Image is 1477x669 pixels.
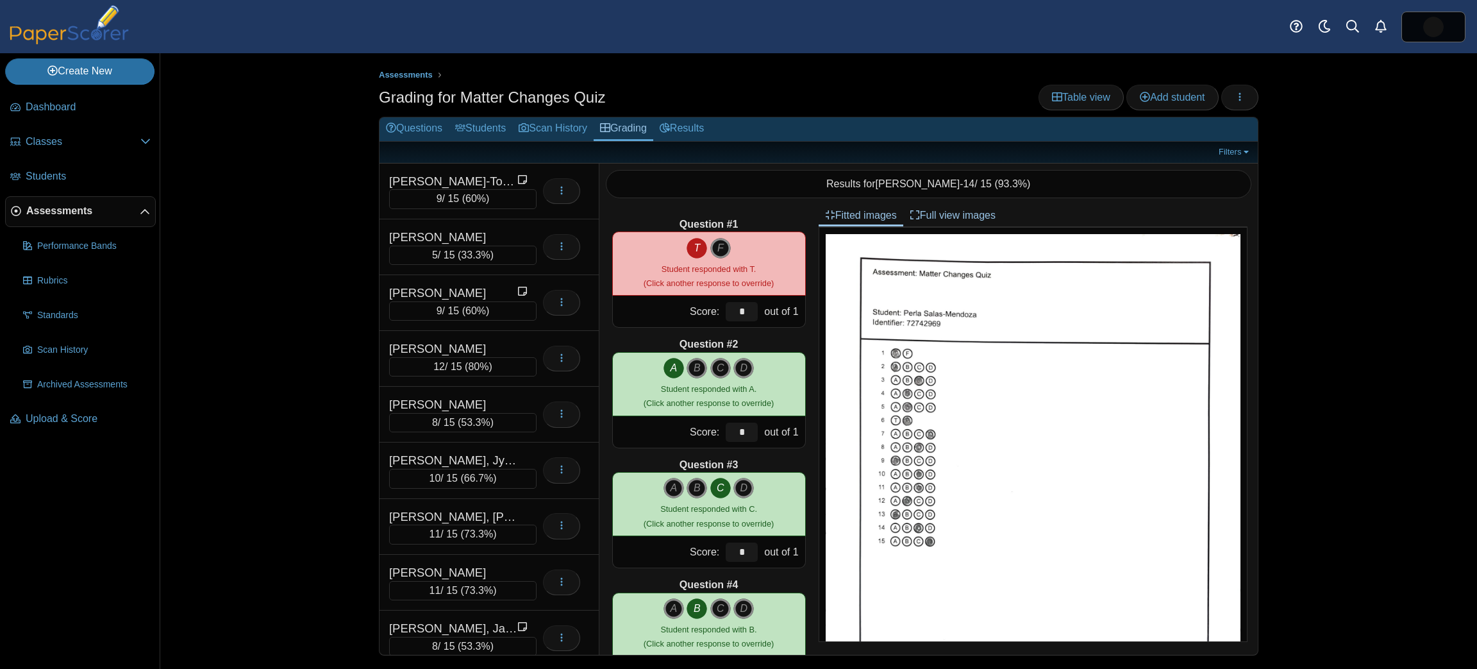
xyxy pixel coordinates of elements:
[1423,17,1444,37] span: Jasmine McNair
[430,529,441,539] span: 11
[468,361,488,372] span: 80%
[687,598,707,619] i: B
[5,35,133,46] a: PaperScorer
[613,416,723,448] div: Score:
[430,585,441,596] span: 11
[1367,13,1395,41] a: Alerts
[430,473,441,484] span: 10
[1052,92,1110,103] span: Table view
[710,478,731,498] i: C
[1401,12,1465,42] a: ps.74CSeXsONR1xs8MJ
[389,509,517,525] div: [PERSON_NAME], [PERSON_NAME]
[432,641,438,652] span: 8
[37,378,151,391] span: Archived Assessments
[680,217,738,232] b: Question #1
[389,357,537,377] div: / 15 ( )
[5,127,156,158] a: Classes
[380,117,449,141] a: Questions
[687,478,707,498] i: B
[663,358,684,378] i: A
[433,361,445,372] span: 12
[594,117,653,141] a: Grading
[432,417,438,428] span: 8
[876,178,960,189] span: [PERSON_NAME]
[389,301,537,321] div: / 15 ( )
[26,204,140,218] span: Assessments
[389,637,537,656] div: / 15 ( )
[389,469,537,488] div: / 15 ( )
[379,70,433,80] span: Assessments
[733,598,754,619] i: D
[389,564,517,581] div: [PERSON_NAME]
[376,67,436,83] a: Assessments
[1126,85,1218,110] a: Add student
[37,309,151,322] span: Standards
[437,305,442,316] span: 9
[733,358,754,378] i: D
[661,625,757,634] span: Student responded with B.
[1215,146,1255,158] a: Filters
[613,536,723,568] div: Score:
[1140,92,1205,103] span: Add student
[1423,17,1444,37] img: ps.74CSeXsONR1xs8MJ
[687,358,707,378] i: B
[644,384,774,408] small: (Click another response to override)
[660,504,757,514] span: Student responded with C.
[465,305,486,316] span: 60%
[18,335,156,366] a: Scan History
[5,5,133,44] img: PaperScorer
[5,58,154,84] a: Create New
[389,525,537,544] div: / 15 ( )
[644,625,774,648] small: (Click another response to override)
[464,585,493,596] span: 73.3%
[5,92,156,123] a: Dashboard
[26,412,151,426] span: Upload & Score
[680,578,738,592] b: Question #4
[680,337,738,351] b: Question #2
[613,296,723,327] div: Score:
[432,250,438,260] span: 5
[687,238,707,258] i: T
[389,189,537,208] div: / 15 ( )
[5,404,156,435] a: Upload & Score
[963,178,974,189] span: 14
[465,193,486,204] span: 60%
[710,238,731,258] i: F
[461,250,490,260] span: 33.3%
[437,193,442,204] span: 9
[389,246,537,265] div: / 15 ( )
[389,396,517,413] div: [PERSON_NAME]
[26,100,151,114] span: Dashboard
[464,473,493,484] span: 66.7%
[710,598,731,619] i: C
[903,205,1002,226] a: Full view images
[653,117,710,141] a: Results
[819,205,903,226] a: Fitted images
[761,536,805,568] div: out of 1
[663,478,684,498] i: A
[26,135,140,149] span: Classes
[680,458,738,472] b: Question #3
[512,117,594,141] a: Scan History
[710,358,731,378] i: C
[389,452,517,469] div: [PERSON_NAME], JyQuez
[389,413,537,432] div: / 15 ( )
[464,529,493,539] span: 73.3%
[389,341,517,357] div: [PERSON_NAME]
[18,369,156,400] a: Archived Assessments
[5,196,156,227] a: Assessments
[18,266,156,296] a: Rubrics
[389,581,537,600] div: / 15 ( )
[37,240,151,253] span: Performance Bands
[662,264,756,274] span: Student responded with T.
[37,275,151,287] span: Rubrics
[389,173,517,190] div: [PERSON_NAME]-Toppings, Tyshawn
[998,178,1027,189] span: 93.3%
[733,478,754,498] i: D
[26,169,151,183] span: Students
[5,162,156,192] a: Students
[1039,85,1124,110] a: Table view
[461,417,490,428] span: 53.3%
[663,598,684,619] i: A
[661,384,756,394] span: Student responded with A.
